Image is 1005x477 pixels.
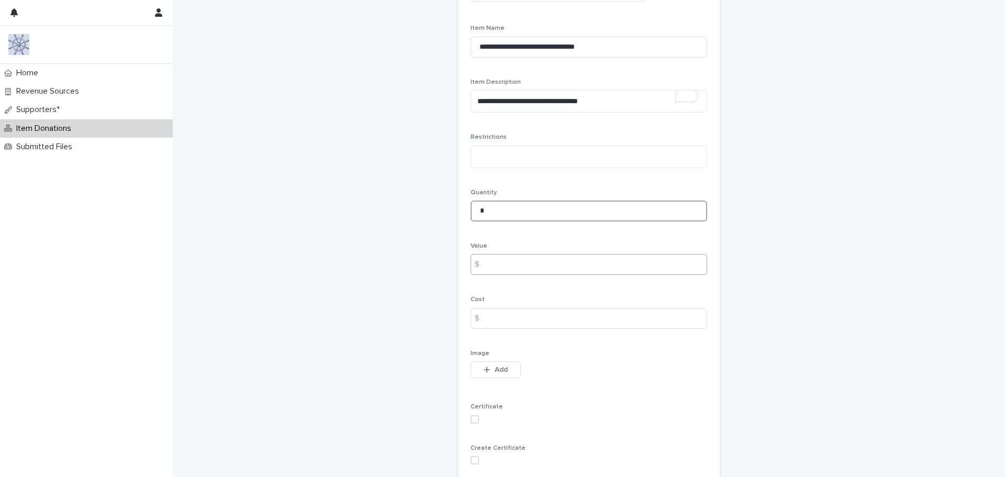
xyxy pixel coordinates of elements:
div: $ [471,254,492,275]
span: Item Description [471,79,521,85]
span: Restrictions [471,134,507,140]
p: Item Donations [12,124,80,134]
div: $ [471,308,492,329]
p: Home [12,68,47,78]
span: Item Name [471,25,505,31]
span: Certificate [471,404,503,410]
img: 9nJvCigXQD6Aux1Mxhwl [8,34,29,55]
p: Submitted Files [12,142,81,152]
span: Cost [471,296,485,303]
p: Revenue Sources [12,86,87,96]
span: Value [471,243,487,249]
textarea: To enrich screen reader interactions, please activate Accessibility in Grammarly extension settings [471,90,707,113]
span: Image [471,350,489,357]
span: Add [495,366,508,373]
span: Quantity [471,190,497,196]
span: Create Certificate [471,445,526,451]
button: Add [471,361,521,378]
p: Supporters* [12,105,68,115]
